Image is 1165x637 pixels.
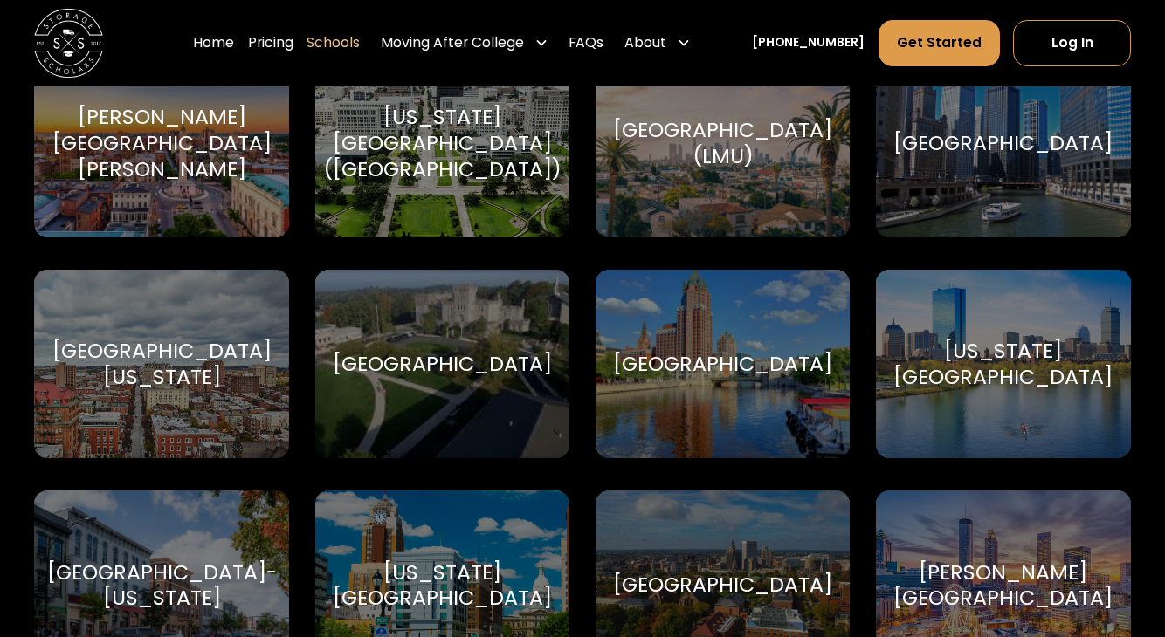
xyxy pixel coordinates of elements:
a: Pricing [248,19,293,67]
div: [PERSON_NAME][GEOGRAPHIC_DATA][PERSON_NAME] [52,104,272,182]
a: Log In [1013,20,1130,66]
div: [GEOGRAPHIC_DATA] [893,130,1113,156]
div: [GEOGRAPHIC_DATA] [613,351,832,377]
div: [GEOGRAPHIC_DATA][US_STATE] [52,338,272,389]
a: Go to selected school [596,270,851,459]
a: Go to selected school [34,48,289,237]
a: Go to selected school [596,48,851,237]
a: Home [193,19,234,67]
div: About [624,32,666,53]
div: Moving After College [374,19,555,67]
a: Go to selected school [34,270,289,459]
div: [US_STATE][GEOGRAPHIC_DATA] [333,559,552,611]
img: Storage Scholars main logo [34,9,103,78]
a: Go to selected school [876,270,1131,459]
div: [GEOGRAPHIC_DATA] [613,572,832,598]
div: [GEOGRAPHIC_DATA]-[US_STATE] [47,559,277,611]
div: About [617,19,697,67]
div: [PERSON_NAME][GEOGRAPHIC_DATA] [893,559,1113,611]
div: [US_STATE][GEOGRAPHIC_DATA] ([GEOGRAPHIC_DATA]) [323,104,562,182]
a: [PHONE_NUMBER] [752,34,865,52]
div: [GEOGRAPHIC_DATA] (LMU) [613,117,832,168]
a: Get Started [879,20,999,66]
a: Go to selected school [315,270,570,459]
a: Schools [307,19,360,67]
div: [GEOGRAPHIC_DATA] [333,351,552,377]
div: Moving After College [381,32,524,53]
a: FAQs [569,19,603,67]
a: Go to selected school [876,48,1131,237]
div: [US_STATE][GEOGRAPHIC_DATA] [893,338,1113,389]
a: Go to selected school [315,48,570,237]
